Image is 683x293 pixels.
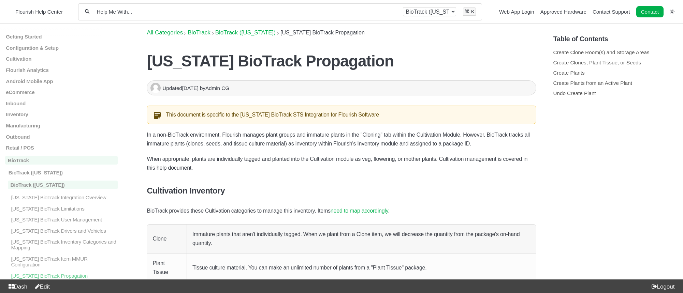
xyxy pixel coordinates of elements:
a: Contact [636,6,664,17]
p: [US_STATE] BioTrack User Management [10,217,118,222]
span: by [200,85,229,91]
p: [US_STATE] BioTrack Inventory Categories and Mapping [10,239,118,250]
a: Cultivation [5,56,118,62]
p: [US_STATE] BioTrack Item MMUR Configuration [10,256,118,267]
a: Manufacturing [5,123,118,128]
a: Create Plants [553,70,585,76]
a: Getting Started [5,34,118,40]
a: eCommerce [5,89,118,95]
a: Android Mobile App [5,78,118,84]
h4: Cultivation Inventory [147,186,536,196]
a: Create Clones, Plant Tissue, or Seeds [553,60,641,65]
a: Undo Create Plant [553,90,596,96]
span: Flourish Help Center [15,9,63,15]
li: Contact desktop [635,7,665,17]
p: Plant Tissue [152,259,181,277]
a: Inventory [5,111,118,117]
img: Flourish Help Center Logo [9,7,12,16]
h5: Table of Contents [553,35,678,43]
img: Admin CG [150,83,161,93]
a: Contact Support navigation item [593,9,630,15]
a: Breadcrumb link to All Categories [147,29,183,36]
h1: [US_STATE] BioTrack Propagation [147,52,536,70]
span: Updated [162,85,200,91]
a: BioTrack ([US_STATE]) [5,170,118,175]
p: BioTrack ([US_STATE]) [8,181,118,189]
a: BioTrack (Florida) [215,29,276,36]
input: Help Me With... [96,9,396,15]
a: [US_STATE] BioTrack Item MMUR Configuration [5,256,118,267]
p: Tissue culture material. You can make an unlimited number of plants from a "Plant Tissue" package. [192,263,531,272]
a: Approved Hardware navigation item [540,9,586,15]
kbd: K [471,9,475,14]
span: Admin CG [205,85,229,91]
a: Outbound [5,134,118,139]
a: Flourish Help Center [9,7,63,16]
kbd: ⌘ [464,9,469,14]
span: [US_STATE] BioTrack Propagation [280,30,365,35]
a: Switch dark mode setting [670,9,674,14]
span: All Categories [147,29,183,36]
p: Immature plants that aren't individually tagged. When we plant from a Clone item, we will decreas... [192,230,531,248]
a: Flourish Analytics [5,67,118,73]
a: [US_STATE] BioTrack Inventory Categories and Mapping [5,239,118,250]
a: [US_STATE] BioTrack Propagation [5,273,118,278]
a: Create Plants from an Active Plant [553,80,632,86]
a: Dash [5,283,27,290]
div: This document is specific to the [US_STATE] BioTrack STS Integration for Flourish Software [147,106,536,124]
a: [US_STATE] BioTrack Integration Overview [5,195,118,200]
a: BioTrack [188,29,210,36]
p: [US_STATE] BioTrack Integration Overview [10,195,118,200]
p: In a non-BioTrack environment, Flourish manages plant groups and immature plants in the "Cloning"... [147,130,536,148]
a: Configuration & Setup [5,45,118,50]
a: [US_STATE] BioTrack Drivers and Vehicles [5,228,118,234]
a: Inbound [5,101,118,106]
p: BioTrack provides these Cultivation categories to manage this inventory. Items . [147,206,536,215]
span: ​BioTrack [188,29,210,36]
a: Create Clone Room(s) and Storage Areas [553,49,650,55]
a: BioTrack [5,156,118,165]
time: [DATE] [182,85,199,91]
a: [US_STATE] BioTrack User Management [5,217,118,222]
a: Retail / POS [5,145,118,151]
p: BioTrack ([US_STATE]) [8,170,118,175]
p: When appropriate, plants are individually tagged and planted into the Cultivation module as veg, ... [147,155,536,172]
a: Edit [32,283,50,290]
a: need to map accordingly [331,208,388,214]
a: Web App Login navigation item [499,9,534,15]
p: Clone [152,234,181,243]
span: ​BioTrack ([US_STATE]) [215,29,276,36]
a: BioTrack ([US_STATE]) [5,181,118,189]
p: [US_STATE] BioTrack Propagation [10,273,118,278]
p: [US_STATE] BioTrack Drivers and Vehicles [10,228,118,234]
p: [US_STATE] BioTrack Limitations [10,205,118,211]
a: [US_STATE] BioTrack Limitations [5,205,118,211]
